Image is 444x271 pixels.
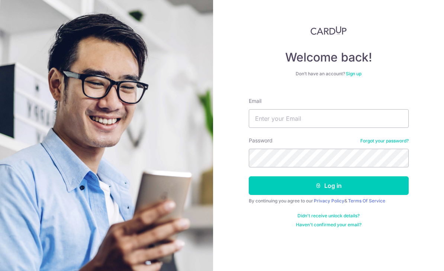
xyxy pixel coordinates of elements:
label: Email [249,97,261,105]
img: CardUp Logo [311,26,347,35]
h4: Welcome back! [249,50,409,65]
button: Log in [249,176,409,195]
input: Enter your Email [249,109,409,128]
div: Don’t have an account? [249,71,409,77]
label: Password [249,137,273,144]
a: Sign up [346,71,361,76]
a: Privacy Policy [314,198,344,204]
a: Didn't receive unlock details? [297,213,360,219]
a: Forgot your password? [360,138,409,144]
a: Haven't confirmed your email? [296,222,361,228]
a: Terms Of Service [348,198,385,204]
div: By continuing you agree to our & [249,198,409,204]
